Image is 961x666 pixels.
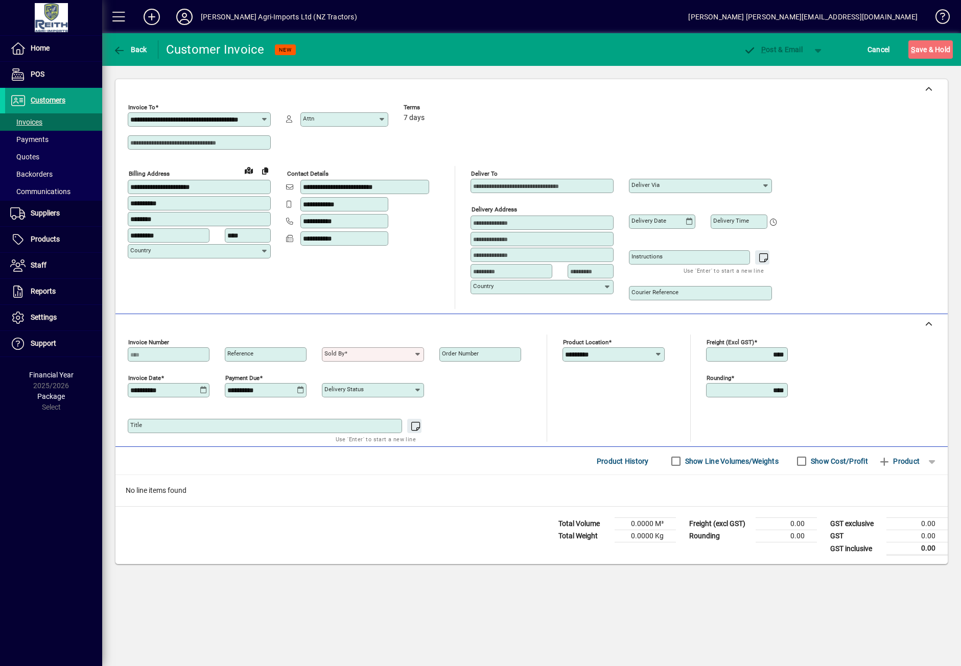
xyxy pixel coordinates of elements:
[615,518,676,530] td: 0.0000 M³
[683,456,779,466] label: Show Line Volumes/Weights
[31,313,57,321] span: Settings
[597,453,649,469] span: Product History
[911,41,950,58] span: ave & Hold
[113,45,147,54] span: Back
[37,392,65,400] span: Package
[31,96,65,104] span: Customers
[868,41,890,58] span: Cancel
[593,452,653,470] button: Product History
[471,170,498,177] mat-label: Deliver To
[10,187,71,196] span: Communications
[684,518,756,530] td: Freight (excl GST)
[128,104,155,111] mat-label: Invoice To
[336,433,416,445] mat-hint: Use 'Enter' to start a new line
[713,217,749,224] mat-label: Delivery time
[130,247,151,254] mat-label: Country
[115,475,948,506] div: No line items found
[5,62,102,87] a: POS
[688,9,918,25] div: [PERSON_NAME] [PERSON_NAME][EMAIL_ADDRESS][DOMAIN_NAME]
[166,41,265,58] div: Customer Invoice
[553,518,615,530] td: Total Volume
[201,9,357,25] div: [PERSON_NAME] Agri-Imports Ltd (NZ Tractors)
[5,148,102,165] a: Quotes
[279,46,292,53] span: NEW
[135,8,168,26] button: Add
[31,44,50,52] span: Home
[707,339,754,346] mat-label: Freight (excl GST)
[324,386,364,393] mat-label: Delivery status
[303,115,314,122] mat-label: Attn
[10,170,53,178] span: Backorders
[324,350,344,357] mat-label: Sold by
[404,104,465,111] span: Terms
[31,70,44,78] span: POS
[31,235,60,243] span: Products
[130,421,142,429] mat-label: Title
[10,118,42,126] span: Invoices
[5,201,102,226] a: Suppliers
[631,181,660,188] mat-label: Deliver via
[928,2,948,35] a: Knowledge Base
[886,542,948,555] td: 0.00
[761,45,766,54] span: P
[29,371,74,379] span: Financial Year
[684,530,756,542] td: Rounding
[738,40,808,59] button: Post & Email
[631,253,663,260] mat-label: Instructions
[5,331,102,356] a: Support
[241,162,257,178] a: View on map
[5,36,102,61] a: Home
[707,374,731,382] mat-label: Rounding
[886,518,948,530] td: 0.00
[227,350,253,357] mat-label: Reference
[5,131,102,148] a: Payments
[615,530,676,542] td: 0.0000 Kg
[631,289,678,296] mat-label: Courier Reference
[110,40,150,59] button: Back
[908,40,953,59] button: Save & Hold
[743,45,803,54] span: ost & Email
[5,183,102,200] a: Communications
[631,217,666,224] mat-label: Delivery date
[5,253,102,278] a: Staff
[563,339,608,346] mat-label: Product location
[257,162,273,179] button: Copy to Delivery address
[5,279,102,304] a: Reports
[5,227,102,252] a: Products
[5,165,102,183] a: Backorders
[102,40,158,59] app-page-header-button: Back
[128,339,169,346] mat-label: Invoice number
[31,209,60,217] span: Suppliers
[825,542,886,555] td: GST inclusive
[404,114,425,122] span: 7 days
[10,135,49,144] span: Payments
[553,530,615,542] td: Total Weight
[756,518,817,530] td: 0.00
[442,350,479,357] mat-label: Order number
[5,305,102,330] a: Settings
[911,45,915,54] span: S
[31,261,46,269] span: Staff
[10,153,39,161] span: Quotes
[873,452,925,470] button: Product
[31,287,56,295] span: Reports
[825,530,886,542] td: GST
[825,518,886,530] td: GST exclusive
[473,282,494,290] mat-label: Country
[168,8,201,26] button: Profile
[684,265,764,276] mat-hint: Use 'Enter' to start a new line
[31,339,56,347] span: Support
[886,530,948,542] td: 0.00
[128,374,161,382] mat-label: Invoice date
[865,40,893,59] button: Cancel
[878,453,920,469] span: Product
[5,113,102,131] a: Invoices
[225,374,260,382] mat-label: Payment due
[809,456,868,466] label: Show Cost/Profit
[756,530,817,542] td: 0.00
